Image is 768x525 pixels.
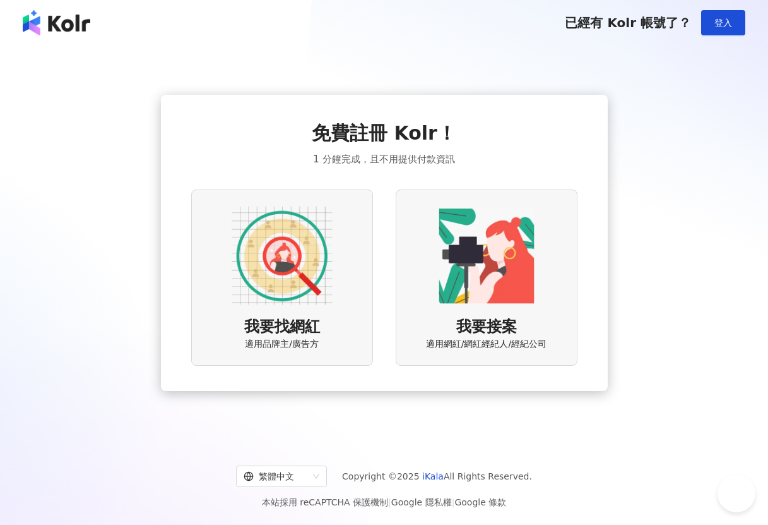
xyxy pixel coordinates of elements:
[718,474,755,512] iframe: Help Scout Beacon - Open
[262,495,506,510] span: 本站採用 reCAPTCHA 保護機制
[244,317,320,338] span: 我要找網紅
[244,466,308,486] div: 繁體中文
[313,152,454,167] span: 1 分鐘完成，且不用提供付款資訊
[452,497,455,507] span: |
[565,15,691,30] span: 已經有 Kolr 帳號了？
[454,497,506,507] a: Google 條款
[232,205,333,306] img: AD identity option
[701,10,745,35] button: 登入
[312,120,456,147] span: 免費註冊 Kolr！
[342,469,532,484] span: Copyright © 2025 All Rights Reserved.
[391,497,452,507] a: Google 隱私權
[245,338,319,351] span: 適用品牌主/廣告方
[23,10,90,35] img: logo
[456,317,517,338] span: 我要接案
[422,471,444,481] a: iKala
[426,338,546,351] span: 適用網紅/網紅經紀人/經紀公司
[436,205,537,306] img: KOL identity option
[714,18,732,28] span: 登入
[388,497,391,507] span: |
